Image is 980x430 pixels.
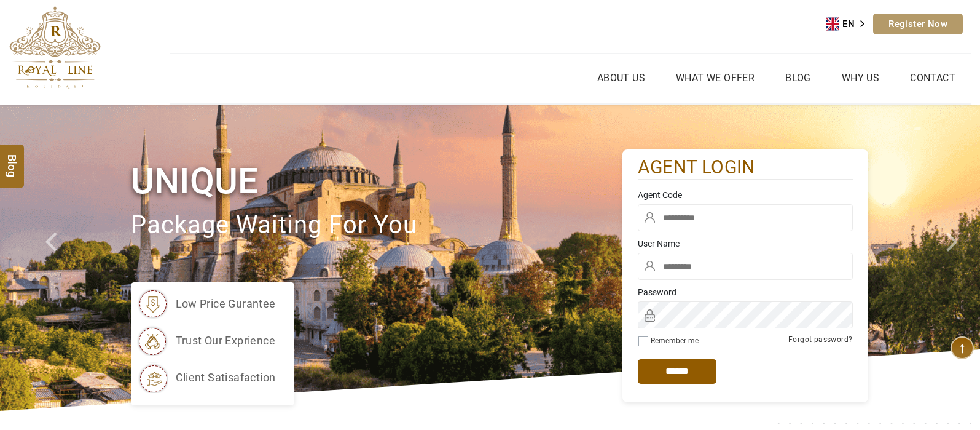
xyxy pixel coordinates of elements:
a: EN [826,15,873,33]
a: What we Offer [673,69,758,87]
a: Check next prev [29,105,79,411]
h2: agent login [638,156,853,180]
a: Forgot password? [788,335,852,344]
h1: Unique [131,158,622,204]
label: Remember me [651,336,699,345]
li: client satisafaction [137,362,276,393]
li: trust our exprience [137,325,276,356]
label: Password [638,286,853,298]
a: Register Now [873,14,963,34]
a: Why Us [839,69,882,87]
aside: Language selected: English [826,15,873,33]
li: low price gurantee [137,289,276,319]
a: Check next image [931,105,980,411]
div: Language [826,15,873,33]
a: Blog [782,69,814,87]
a: Contact [907,69,958,87]
label: User Name [638,237,853,250]
a: About Us [594,69,648,87]
label: Agent Code [638,189,853,201]
img: The Royal Line Holidays [9,6,101,89]
span: Blog [4,154,20,164]
p: package waiting for you [131,205,622,246]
